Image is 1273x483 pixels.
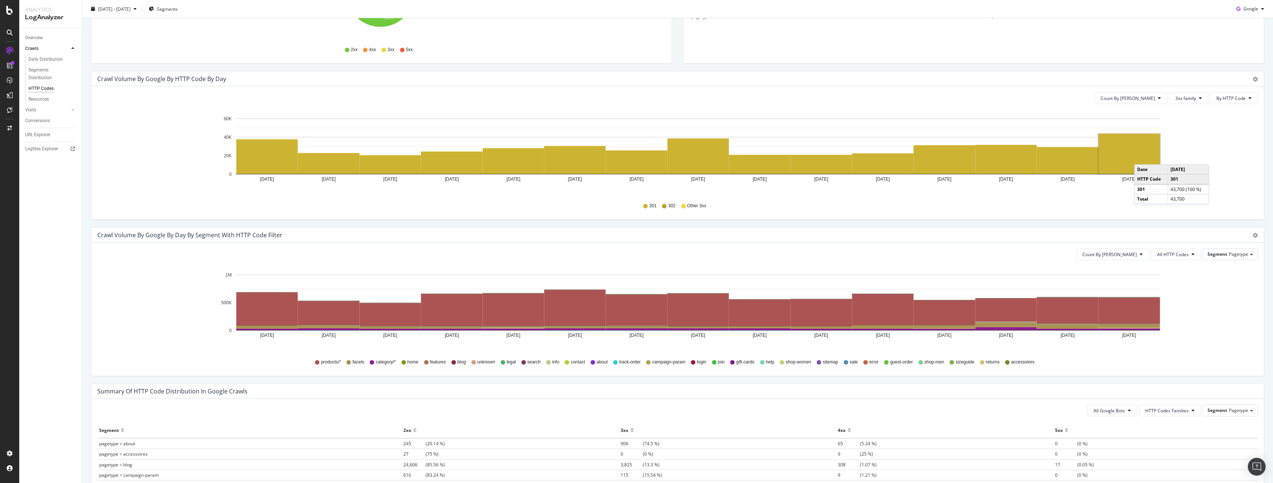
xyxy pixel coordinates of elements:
span: 301 [649,203,656,209]
span: 9 [838,472,860,478]
span: 616 [403,472,426,478]
a: Crawls [25,45,69,53]
div: 3xx [621,424,628,436]
span: (0 %) [1055,451,1088,457]
span: (20.14 %) [403,440,445,447]
td: 301 [1135,184,1168,194]
span: error [869,359,879,365]
a: Visits [25,106,69,114]
text: [DATE] [383,177,397,182]
span: unknown [477,359,495,365]
span: campaign-param [652,359,685,365]
span: 17 [1055,462,1077,468]
span: (0.05 %) [1055,462,1094,468]
span: 4xx [369,47,376,53]
text: [DATE] [753,333,767,338]
span: (0 %) [621,451,653,457]
text: [DATE] [1122,333,1136,338]
span: (13.3 %) [621,462,659,468]
text: [DATE] [753,177,767,182]
span: 0 [1055,451,1077,457]
svg: A chart. [97,266,1252,352]
text: 90% [384,15,393,20]
text: [DATE] [568,177,582,182]
div: gear [1253,77,1258,82]
text: [DATE] [445,333,459,338]
span: By HTTP Code [1216,95,1246,101]
span: about [597,359,608,365]
button: All Google Bots [1087,405,1137,416]
div: Resources [28,95,49,103]
td: Date [1135,165,1168,174]
text: [DATE] [937,333,951,338]
button: 3xx family [1169,92,1208,104]
span: join [718,359,725,365]
div: 5xx [1055,424,1063,436]
span: All Google Bots [1094,407,1125,414]
span: 0 [621,451,643,457]
span: 9 [838,451,860,457]
span: (5.34 %) [838,440,877,447]
button: By HTTP Code [1210,92,1258,104]
span: 24,606 [403,462,426,468]
text: [DATE] [383,333,397,338]
span: facets [352,359,364,365]
span: +0.41 % [1125,13,1141,20]
svg: A chart. [97,110,1252,196]
text: [DATE] [260,333,274,338]
text: 500K [221,300,232,305]
div: Analytics [25,6,76,13]
span: 5xx [406,47,413,53]
span: (15.54 %) [621,472,662,478]
div: Summary of HTTP Code Distribution in google crawls [97,388,248,395]
span: category/* [376,359,396,365]
span: accessoires [1011,359,1034,365]
button: Segments [146,3,181,15]
span: Segment [1207,251,1227,257]
span: pagetype = blog [99,462,132,468]
span: sizeguide [955,359,974,365]
text: 0 [229,328,232,333]
td: Total [1135,194,1168,204]
span: Pagetype [1229,407,1248,413]
text: [DATE] [1122,177,1136,182]
a: URL Explorer [25,131,77,139]
span: blog [457,359,466,365]
text: [DATE] [506,333,520,338]
text: 60K [224,116,232,121]
span: (1.07 %) [838,462,877,468]
text: [DATE] [629,177,644,182]
span: 906 [621,440,643,447]
text: [DATE] [629,333,644,338]
span: 3xx [387,47,394,53]
text: [DATE] [999,177,1013,182]
span: 0 [1055,440,1077,447]
span: 0 [1055,472,1077,478]
span: (25 %) [838,451,873,457]
span: HTTP Codes Families [1145,407,1189,414]
div: Segment [99,424,119,436]
span: Google [1243,6,1258,12]
span: (1.21 %) [838,472,877,478]
text: 20K [224,153,232,158]
text: [DATE] [260,177,274,182]
div: 4xx [838,424,846,436]
a: Segments Distribution [28,66,77,82]
button: HTTP Codes Families [1139,405,1201,416]
span: help [766,359,775,365]
a: Logfiles Explorer [25,145,77,153]
span: sale [850,359,858,365]
button: [DATE] - [DATE] [88,3,140,15]
div: Conversions [25,117,50,125]
span: (75 %) [403,451,439,457]
td: [DATE] [1168,165,1209,174]
text: [DATE] [506,177,520,182]
button: Count By [PERSON_NAME] [1094,92,1167,104]
span: home [407,359,419,365]
span: pagetype = campaign-param [99,472,159,478]
span: pagetype = accessoires [99,451,148,457]
span: shop-men [924,359,944,365]
text: [DATE] [322,333,336,338]
text: [DATE] [814,333,828,338]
